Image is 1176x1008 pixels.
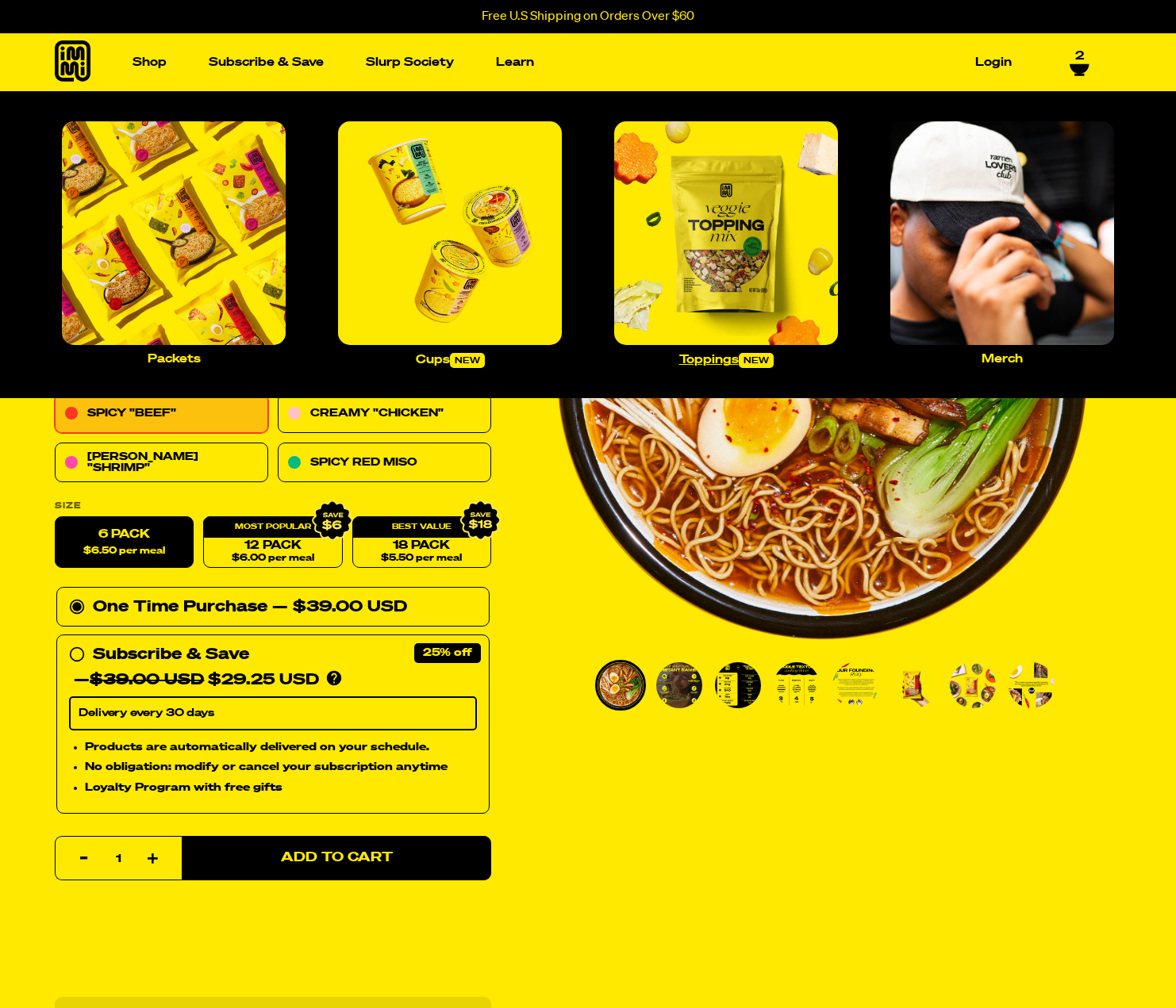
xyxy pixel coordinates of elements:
li: Go to slide 5 [830,660,881,711]
a: Spicy "Beef" [55,394,268,434]
span: $5.50 per meal [381,554,462,564]
iframe: Marketing Popup [8,937,149,1000]
a: Shop [126,50,173,75]
div: Subscribe & Save [93,642,249,668]
a: Spicy Red Miso [278,443,491,483]
li: Products are automatically delivered on your schedule. [85,738,477,756]
p: Packets [148,353,201,365]
div: PDP main carousel thumbnails [555,660,1089,711]
span: Add to Cart [281,852,393,865]
img: Spicy "Beef" Ramen [774,662,820,708]
img: Packets_large.jpg [62,121,286,345]
del: $39.00 USD [90,673,204,688]
li: Go to slide 4 [771,660,822,711]
span: new [450,353,485,368]
img: Spicy "Beef" Ramen [598,662,644,708]
img: Cups_large.jpg [338,121,562,345]
li: No obligation: modify or cancel your subscription anytime [85,759,477,776]
a: Cupsnew [332,115,568,374]
p: Toppings [679,353,774,368]
img: Toppings_large.jpg [614,121,838,345]
label: 6 Pack [55,517,194,569]
a: 2 [1070,49,1090,76]
button: Add to Cart [182,836,491,880]
img: Spicy "Beef" Ramen [1009,662,1055,708]
a: Subscribe & Save [202,50,330,75]
a: Slurp Society [359,50,460,75]
a: Login [969,50,1018,75]
img: Merch_large.jpg [890,121,1114,345]
a: 18 Pack$5.50 per meal [352,517,491,569]
select: Subscribe & Save —$39.00 USD$29.25 USD Products are automatically delivered on your schedule. No ... [69,697,477,730]
input: quantity [65,837,172,881]
a: Creamy "Chicken" [278,394,491,434]
a: Toppingsnew [608,115,844,374]
div: — $29.25 USD [74,668,319,693]
img: Spicy "Beef" Ramen [715,662,761,708]
nav: Main navigation [126,33,1018,91]
div: — $39.00 USD [272,595,407,620]
img: Spicy "Beef" Ramen [891,662,937,708]
a: Merch [884,115,1120,371]
p: Cups [416,353,485,368]
img: Spicy "Beef" Ramen [950,662,996,708]
li: Go to slide 3 [713,660,763,711]
li: Go to slide 1 [595,660,646,711]
span: new [739,353,774,368]
div: One Time Purchase [69,595,477,620]
li: Go to slide 8 [1006,660,1057,711]
li: Go to slide 7 [947,660,998,711]
a: 12 Pack$6.00 per meal [203,517,342,569]
a: [PERSON_NAME] "Shrimp" [55,443,268,483]
a: Packets [56,115,292,371]
img: Spicy "Beef" Ramen [656,662,702,708]
label: Size [55,502,491,511]
a: Learn [490,50,540,75]
li: Go to slide 6 [889,660,940,711]
p: Merch [982,353,1023,365]
p: Free U.S Shipping on Orders Over $60 [482,10,694,24]
li: Go to slide 2 [654,660,705,711]
span: $6.50 per meal [83,546,165,557]
span: 2 [1075,49,1084,63]
span: $6.00 per meal [232,554,314,564]
li: Loyalty Program with free gifts [85,780,477,797]
img: Spicy "Beef" Ramen [832,662,878,708]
